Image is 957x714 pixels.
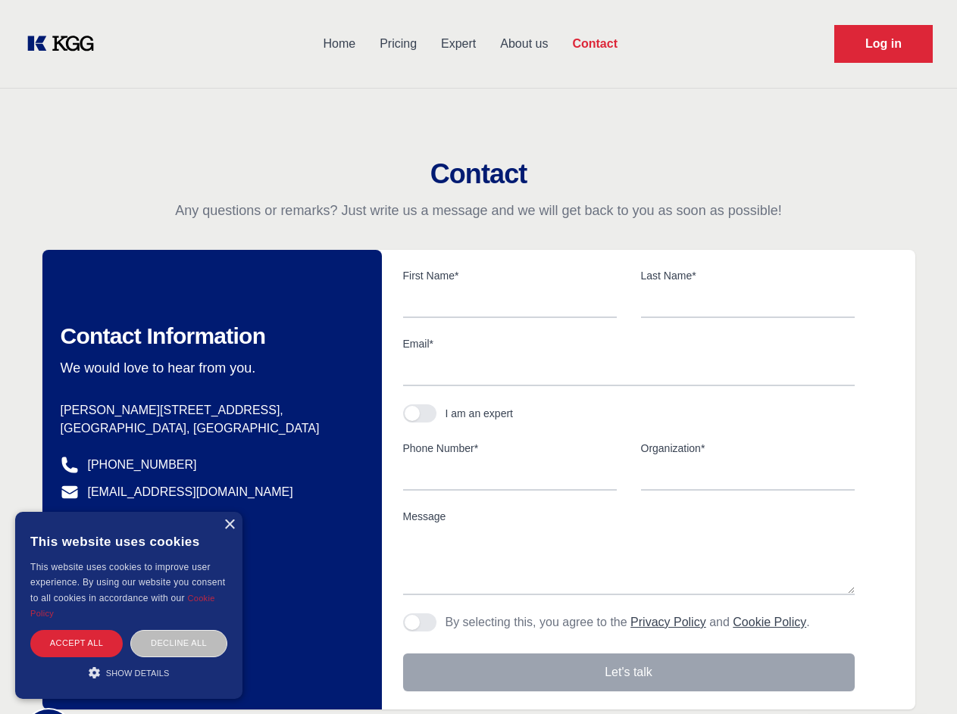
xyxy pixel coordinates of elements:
label: Organization* [641,441,855,456]
div: Decline all [130,630,227,656]
span: This website uses cookies to improve user experience. By using our website you consent to all coo... [30,562,225,603]
label: Phone Number* [403,441,617,456]
div: I am an expert [446,406,514,421]
a: @knowledgegategroup [61,510,211,528]
div: Show details [30,665,227,680]
iframe: Chat Widget [881,641,957,714]
a: [PHONE_NUMBER] [88,456,197,474]
a: Pricing [367,24,429,64]
a: Privacy Policy [630,616,706,628]
h2: Contact [18,159,939,189]
a: Expert [429,24,488,64]
label: Last Name* [641,268,855,283]
label: Message [403,509,855,524]
a: Home [311,24,367,64]
div: Close [224,519,235,531]
div: Accept all [30,630,123,656]
a: About us [488,24,560,64]
a: Cookie Policy [30,594,215,618]
div: This website uses cookies [30,523,227,560]
a: Request Demo [834,25,933,63]
p: By selecting this, you agree to the and . [446,613,810,631]
h2: Contact Information [61,323,358,350]
a: Contact [560,24,630,64]
p: Any questions or remarks? Just write us a message and we will get back to you as soon as possible! [18,201,939,220]
a: KOL Knowledge Platform: Talk to Key External Experts (KEE) [24,32,106,56]
span: Show details [106,669,170,678]
a: [EMAIL_ADDRESS][DOMAIN_NAME] [88,483,293,501]
p: [PERSON_NAME][STREET_ADDRESS], [61,401,358,419]
p: We would love to hear from you. [61,359,358,377]
button: Let's talk [403,653,855,691]
label: First Name* [403,268,617,283]
label: Email* [403,336,855,351]
a: Cookie Policy [733,616,806,628]
p: [GEOGRAPHIC_DATA], [GEOGRAPHIC_DATA] [61,419,358,438]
